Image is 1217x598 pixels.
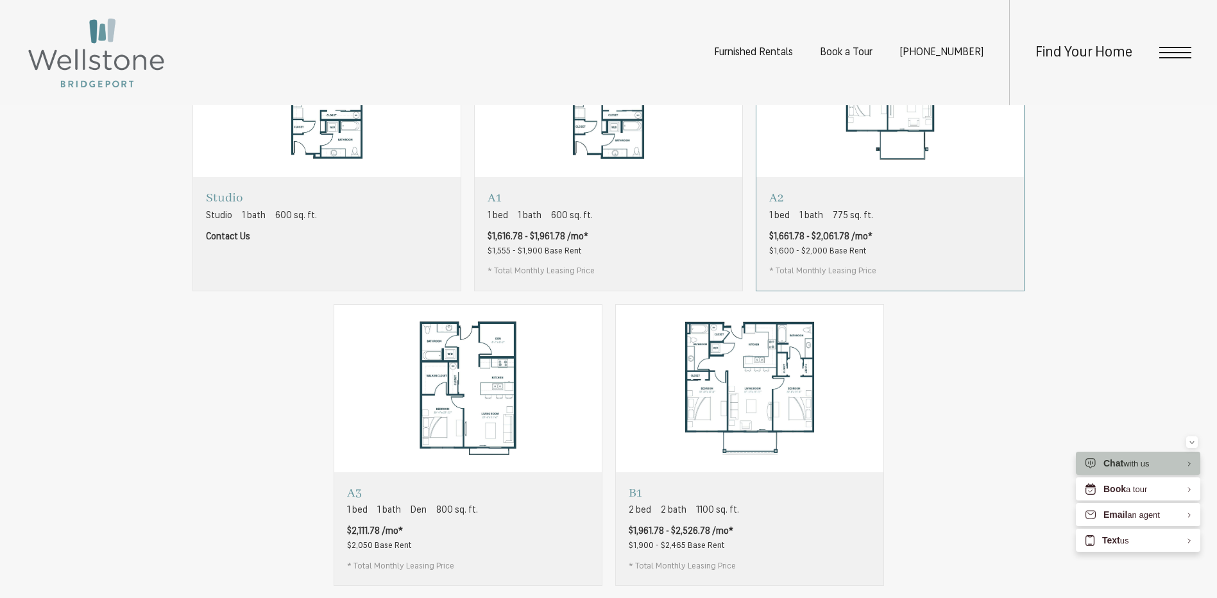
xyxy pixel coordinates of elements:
[799,209,823,223] span: 1 bath
[551,209,593,223] span: 600 sq. ft.
[206,209,232,223] span: Studio
[347,485,478,501] p: A3
[488,230,588,244] span: $1,616.78 - $1,961.78 /mo*
[26,16,167,90] img: Wellstone
[347,560,454,573] span: * Total Monthly Leasing Price
[192,9,461,291] a: View floorplan Studio
[629,560,736,573] span: * Total Monthly Leasing Price
[242,209,266,223] span: 1 bath
[769,265,876,278] span: * Total Monthly Leasing Price
[474,9,743,291] a: View floorplan A1
[206,230,250,244] span: Contact Us
[347,504,368,517] span: 1 bed
[488,247,581,255] span: $1,555 - $1,900 Base Rent
[833,209,873,223] span: 775 sq. ft.
[347,525,403,538] span: $2,111.78 /mo*
[714,47,793,58] a: Furnished Rentals
[411,504,427,517] span: Den
[334,305,602,473] img: A3 - 1 bedroom floorplan layout with 1 bathroom and 800 square feet
[661,504,686,517] span: 2 bath
[769,230,872,244] span: $1,661.78 - $2,061.78 /mo*
[1035,46,1132,60] a: Find Your Home
[769,209,790,223] span: 1 bed
[616,305,883,473] img: B1 - 2 bedroom floorplan layout with 2 bathrooms and 1100 square feet
[629,525,733,538] span: $1,961.78 - $2,526.78 /mo*
[769,247,866,255] span: $1,600 - $2,000 Base Rent
[629,542,724,550] span: $1,900 - $2,465 Base Rent
[629,504,651,517] span: 2 bed
[1159,47,1191,58] button: Open Menu
[756,9,1025,291] a: View floorplan A2
[488,265,595,278] span: * Total Monthly Leasing Price
[629,485,739,501] p: B1
[899,47,983,58] span: [PHONE_NUMBER]
[899,47,983,58] a: Call us at (253) 400-3144
[334,304,602,586] a: View floorplan A3
[696,504,739,517] span: 1100 sq. ft.
[769,190,876,206] p: A2
[488,209,508,223] span: 1 bed
[615,304,884,586] a: View floorplan B1
[347,542,411,550] span: $2,050 Base Rent
[275,209,317,223] span: 600 sq. ft.
[820,47,872,58] a: Book a Tour
[206,190,317,206] p: Studio
[488,190,595,206] p: A1
[518,209,541,223] span: 1 bath
[377,504,401,517] span: 1 bath
[436,504,478,517] span: 800 sq. ft.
